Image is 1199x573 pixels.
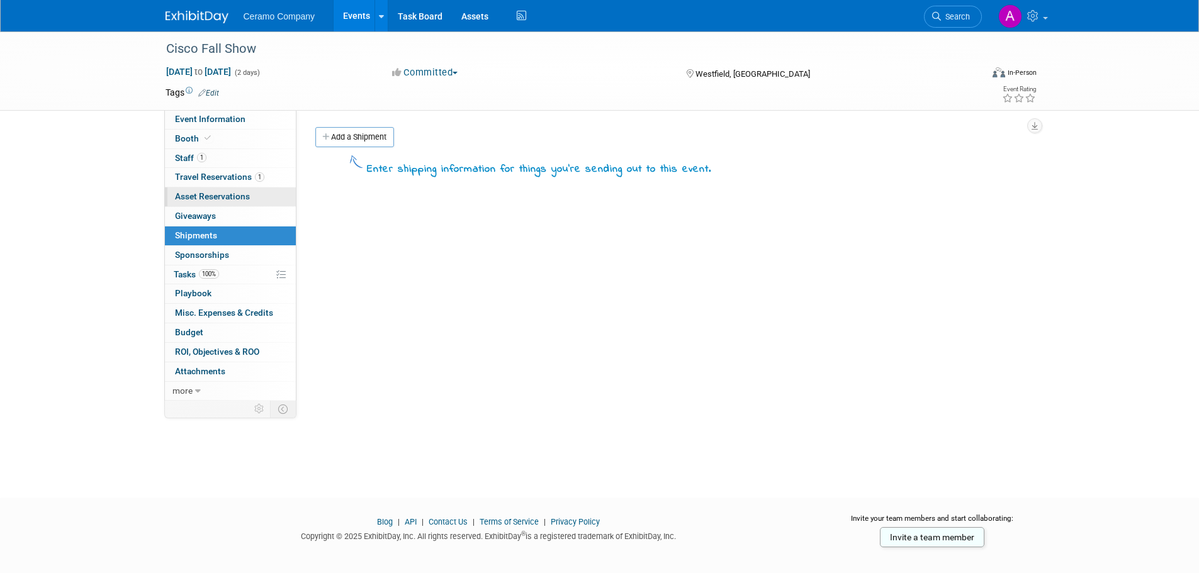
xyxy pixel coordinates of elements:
span: 1 [255,172,264,182]
a: Travel Reservations1 [165,168,296,187]
a: API [405,517,417,526]
span: ROI, Objectives & ROO [175,347,259,357]
span: Budget [175,327,203,337]
span: Asset Reservations [175,191,250,201]
a: Misc. Expenses & Credits [165,304,296,323]
span: Playbook [175,288,211,298]
a: Shipments [165,226,296,245]
span: Giveaways [175,211,216,221]
span: Westfield, [GEOGRAPHIC_DATA] [695,69,810,79]
a: Privacy Policy [551,517,600,526]
span: Ceramo Company [244,11,315,21]
button: Committed [388,66,463,79]
a: Contact Us [429,517,468,526]
a: Edit [198,89,219,97]
span: Attachments [175,366,225,376]
a: Blog [377,517,393,526]
a: Add a Shipment [315,127,394,147]
span: | [419,517,427,526]
a: more [165,382,296,401]
div: Invite your team members and start collaborating: [831,513,1034,532]
img: Ayesha Begum [998,4,1022,28]
span: | [541,517,549,526]
a: Giveaways [165,207,296,226]
a: Invite a team member [880,527,984,547]
div: Enter shipping information for things you're sending out to this event. [367,162,711,177]
a: Event Information [165,110,296,129]
div: Copyright © 2025 ExhibitDay, Inc. All rights reserved. ExhibitDay is a registered trademark of Ex... [166,528,813,542]
a: Search [924,6,982,28]
td: Personalize Event Tab Strip [249,401,271,417]
span: to [193,67,205,77]
span: more [172,386,193,396]
span: Staff [175,153,206,163]
span: Search [941,12,970,21]
span: Travel Reservations [175,172,264,182]
span: | [470,517,478,526]
span: Tasks [174,269,219,279]
span: [DATE] [DATE] [166,66,232,77]
a: Attachments [165,362,296,381]
a: Asset Reservations [165,187,296,206]
a: Booth [165,130,296,148]
div: Event Format [908,65,1037,84]
a: ROI, Objectives & ROO [165,343,296,362]
a: Budget [165,323,296,342]
span: 1 [197,153,206,162]
i: Booth reservation complete [205,135,211,142]
img: ExhibitDay [166,11,228,23]
span: Misc. Expenses & Credits [175,308,273,318]
a: Terms of Service [480,517,539,526]
td: Tags [166,86,219,99]
span: (2 days) [234,69,260,77]
span: Shipments [175,230,217,240]
a: Tasks100% [165,265,296,284]
span: Sponsorships [175,250,229,260]
a: Playbook [165,284,296,303]
div: In-Person [1007,68,1037,77]
span: 100% [199,269,219,279]
span: | [395,517,403,526]
div: Event Rating [1002,86,1036,92]
sup: ® [521,530,526,537]
div: Cisco Fall Show [162,38,963,60]
span: Event Information [175,114,245,124]
span: Booth [175,133,213,143]
a: Sponsorships [165,246,296,265]
a: Staff1 [165,149,296,168]
img: Format-Inperson.png [993,67,1005,77]
td: Toggle Event Tabs [270,401,296,417]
